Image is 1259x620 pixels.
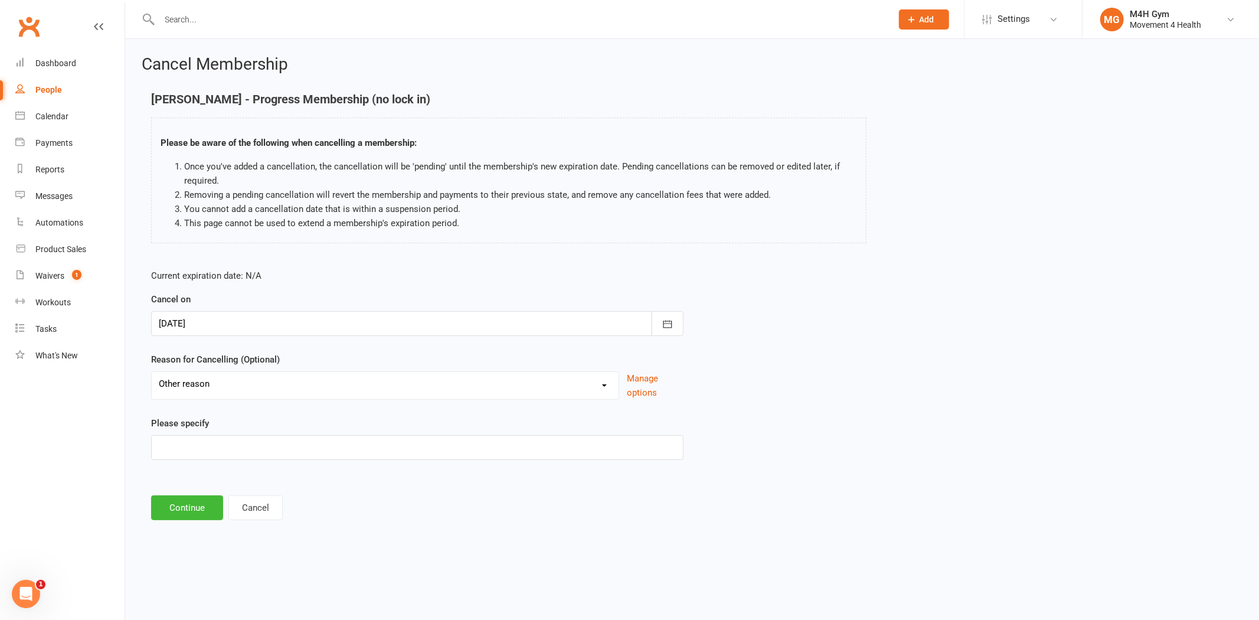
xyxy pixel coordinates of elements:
[151,93,866,106] h4: [PERSON_NAME] - Progress Membership (no lock in)
[184,202,857,216] li: You cannot add a cancellation date that is within a suspension period.
[161,138,417,148] strong: Please be aware of the following when cancelling a membership:
[15,50,125,77] a: Dashboard
[35,85,62,94] div: People
[15,342,125,369] a: What's New
[35,138,73,148] div: Payments
[998,6,1030,32] span: Settings
[151,416,209,430] label: Please specify
[36,580,45,589] span: 1
[35,191,73,201] div: Messages
[15,103,125,130] a: Calendar
[35,165,64,174] div: Reports
[35,351,78,360] div: What's New
[899,9,949,30] button: Add
[12,580,40,608] iframe: Intercom live chat
[35,271,64,280] div: Waivers
[15,77,125,103] a: People
[151,495,223,520] button: Continue
[151,353,280,367] label: Reason for Cancelling (Optional)
[156,11,884,28] input: Search...
[184,216,857,230] li: This page cannot be used to extend a membership's expiration period.
[35,58,76,68] div: Dashboard
[142,56,1242,74] h2: Cancel Membership
[920,15,934,24] span: Add
[15,210,125,236] a: Automations
[151,292,191,306] label: Cancel on
[35,244,86,254] div: Product Sales
[35,218,83,227] div: Automations
[15,316,125,342] a: Tasks
[184,159,857,188] li: Once you've added a cancellation, the cancellation will be 'pending' until the membership's new e...
[1130,19,1201,30] div: Movement 4 Health
[72,270,81,280] span: 1
[151,269,684,283] p: Current expiration date: N/A
[15,130,125,156] a: Payments
[35,324,57,334] div: Tasks
[35,298,71,307] div: Workouts
[15,236,125,263] a: Product Sales
[627,371,684,400] button: Manage options
[15,183,125,210] a: Messages
[35,112,68,121] div: Calendar
[15,263,125,289] a: Waivers 1
[1130,9,1201,19] div: M4H Gym
[15,289,125,316] a: Workouts
[184,188,857,202] li: Removing a pending cancellation will revert the membership and payments to their previous state, ...
[228,495,283,520] button: Cancel
[1100,8,1124,31] div: MG
[15,156,125,183] a: Reports
[14,12,44,41] a: Clubworx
